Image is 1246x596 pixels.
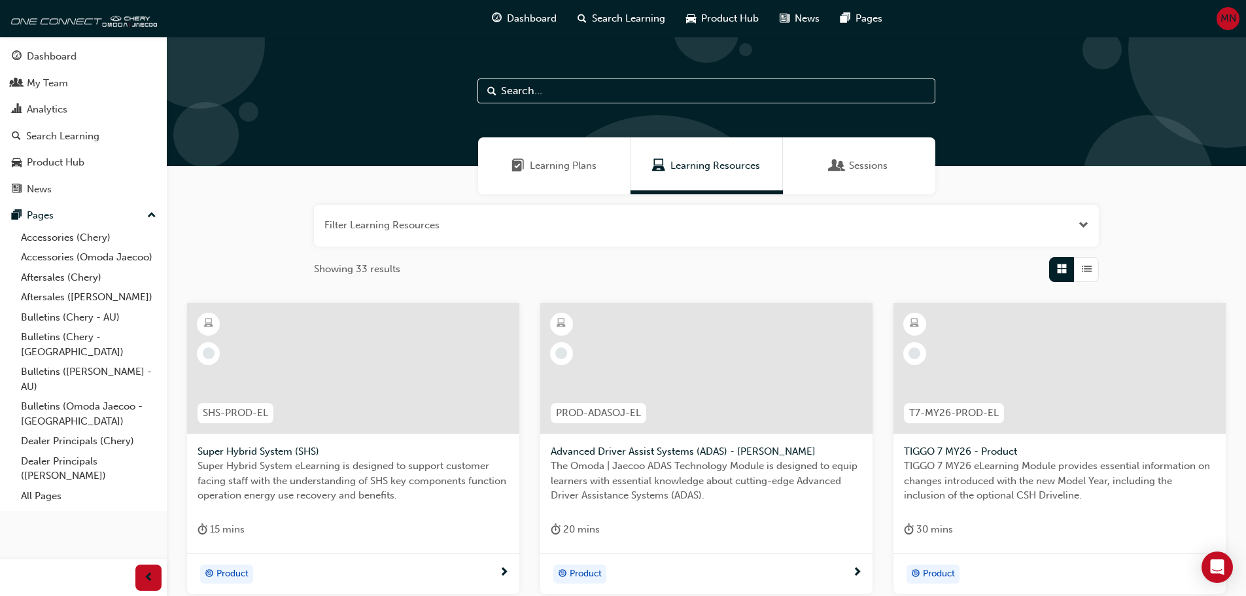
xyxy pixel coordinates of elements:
div: My Team [27,76,68,91]
div: News [27,182,52,197]
span: pages-icon [840,10,850,27]
input: Search... [477,79,935,103]
span: Learning Plans [511,158,525,173]
span: Search Learning [592,11,665,26]
span: Dashboard [507,11,557,26]
button: MN [1217,7,1239,30]
span: Learning Resources [652,158,665,173]
span: chart-icon [12,104,22,116]
a: Bulletins (Omoda Jaecoo - [GEOGRAPHIC_DATA]) [16,396,162,431]
span: target-icon [205,566,214,583]
a: News [5,177,162,202]
span: car-icon [686,10,696,27]
span: List [1082,262,1092,277]
span: news-icon [12,184,22,196]
a: Dealer Principals ([PERSON_NAME]) [16,451,162,486]
a: Learning ResourcesLearning Resources [631,137,783,194]
div: Analytics [27,102,67,117]
span: Super Hybrid System (SHS) [198,444,509,459]
span: learningResourceType_ELEARNING-icon [204,315,213,332]
a: My Team [5,71,162,96]
a: Accessories (Omoda Jaecoo) [16,247,162,268]
a: Dealer Principals (Chery) [16,431,162,451]
span: next-icon [852,567,862,579]
a: car-iconProduct Hub [676,5,769,32]
span: learningResourceType_ELEARNING-icon [557,315,566,332]
a: Analytics [5,97,162,122]
a: Product Hub [5,150,162,175]
button: Pages [5,203,162,228]
a: Bulletins ([PERSON_NAME] - AU) [16,362,162,396]
span: T7-MY26-PROD-EL [909,406,999,421]
span: target-icon [558,566,567,583]
span: PROD-ADASOJ-EL [556,406,641,421]
a: Learning PlansLearning Plans [478,137,631,194]
span: Product Hub [701,11,759,26]
a: Accessories (Chery) [16,228,162,248]
a: guage-iconDashboard [481,5,567,32]
span: car-icon [12,157,22,169]
span: Search [487,84,496,99]
div: 30 mins [904,521,953,538]
span: News [795,11,820,26]
span: Advanced Driver Assist Systems (ADAS) - [PERSON_NAME] [551,444,862,459]
span: search-icon [12,131,21,143]
button: DashboardMy TeamAnalyticsSearch LearningProduct HubNews [5,42,162,203]
span: Product [570,567,602,582]
span: duration-icon [551,521,561,538]
button: Open the filter [1079,218,1088,233]
span: prev-icon [144,570,154,586]
a: All Pages [16,486,162,506]
a: SHS-PROD-ELSuper Hybrid System (SHS)Super Hybrid System eLearning is designed to support customer... [187,303,519,595]
a: search-iconSearch Learning [567,5,676,32]
a: pages-iconPages [830,5,893,32]
a: news-iconNews [769,5,830,32]
span: Pages [856,11,882,26]
a: Dashboard [5,44,162,69]
span: TIGGO 7 MY26 eLearning Module provides essential information on changes introduced with the new M... [904,459,1215,503]
span: SHS-PROD-EL [203,406,268,421]
a: T7-MY26-PROD-ELTIGGO 7 MY26 - ProductTIGGO 7 MY26 eLearning Module provides essential information... [893,303,1226,595]
span: pages-icon [12,210,22,222]
a: Aftersales (Chery) [16,268,162,288]
span: duration-icon [904,521,914,538]
a: PROD-ADASOJ-ELAdvanced Driver Assist Systems (ADAS) - [PERSON_NAME]The Omoda | Jaecoo ADAS Techno... [540,303,873,595]
span: Showing 33 results [314,262,400,277]
span: Learning Resources [670,158,760,173]
span: learningRecordVerb_NONE-icon [555,347,567,359]
span: Super Hybrid System eLearning is designed to support customer facing staff with the understanding... [198,459,509,503]
span: duration-icon [198,521,207,538]
span: Learning Plans [530,158,597,173]
div: Pages [27,208,54,223]
span: learningRecordVerb_NONE-icon [203,347,215,359]
a: Bulletins (Chery - [GEOGRAPHIC_DATA]) [16,327,162,362]
a: Search Learning [5,124,162,149]
span: guage-icon [492,10,502,27]
span: learningResourceType_ELEARNING-icon [910,315,919,332]
span: Product [216,567,249,582]
span: The Omoda | Jaecoo ADAS Technology Module is designed to equip learners with essential knowledge ... [551,459,862,503]
span: people-icon [12,78,22,90]
span: news-icon [780,10,789,27]
span: Sessions [849,158,888,173]
div: Open Intercom Messenger [1202,552,1233,583]
span: Sessions [831,158,844,173]
span: up-icon [147,207,156,224]
div: 20 mins [551,521,600,538]
div: 15 mins [198,521,245,538]
span: target-icon [911,566,920,583]
img: oneconnect [7,5,157,31]
span: next-icon [499,567,509,579]
div: Dashboard [27,49,77,64]
span: learningRecordVerb_NONE-icon [909,347,920,359]
span: Grid [1057,262,1067,277]
span: MN [1220,11,1236,26]
a: Bulletins (Chery - AU) [16,307,162,328]
span: search-icon [578,10,587,27]
div: Product Hub [27,155,84,170]
a: Aftersales ([PERSON_NAME]) [16,287,162,307]
div: Search Learning [26,129,99,144]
